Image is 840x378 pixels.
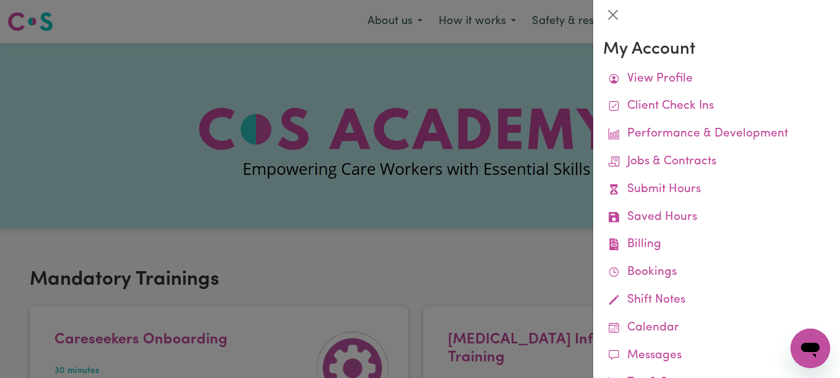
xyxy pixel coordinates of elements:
a: Messages [603,342,830,370]
a: Shift Notes [603,287,830,314]
iframe: Button to launch messaging window [791,329,830,368]
button: Close [603,5,623,25]
a: Jobs & Contracts [603,148,830,176]
a: Performance & Development [603,120,830,148]
a: Calendar [603,314,830,342]
a: Bookings [603,259,830,287]
a: Submit Hours [603,176,830,204]
a: View Profile [603,65,830,93]
a: Saved Hours [603,204,830,232]
a: Billing [603,231,830,259]
a: Client Check Ins [603,93,830,120]
h3: My Account [603,40,830,61]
